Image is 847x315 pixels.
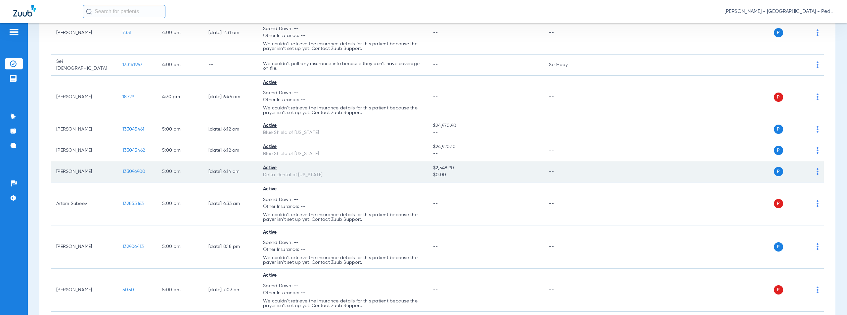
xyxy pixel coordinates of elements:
td: 4:30 PM [157,76,203,119]
span: Other Insurance: -- [263,246,423,253]
td: -- [544,161,588,182]
td: -- [544,225,588,269]
span: 133096900 [122,169,145,174]
span: $0.00 [433,172,538,178]
span: 132855163 [122,201,144,206]
div: Active [263,229,423,236]
td: [DATE] 6:12 AM [203,140,258,161]
span: P [774,199,783,208]
td: [PERSON_NAME] [51,12,117,55]
span: P [774,167,783,176]
td: -- [544,76,588,119]
span: Spend Down: -- [263,90,423,97]
span: P [774,93,783,102]
div: Active [263,122,423,129]
td: [PERSON_NAME] [51,140,117,161]
img: Search Icon [86,9,92,15]
td: [DATE] 8:18 PM [203,225,258,269]
td: -- [203,55,258,76]
span: Other Insurance: -- [263,32,423,39]
span: Spend Down: -- [263,25,423,32]
span: -- [433,95,438,99]
td: [PERSON_NAME] [51,225,117,269]
span: -- [433,30,438,35]
td: [DATE] 6:33 AM [203,182,258,226]
td: [DATE] 6:46 AM [203,76,258,119]
td: 4:00 PM [157,55,203,76]
span: Other Insurance: -- [263,290,423,296]
td: 5:00 PM [157,269,203,312]
td: 5:00 PM [157,225,203,269]
td: [PERSON_NAME] [51,119,117,140]
span: $24,920.10 [433,143,538,150]
span: 133045461 [122,127,144,132]
span: P [774,242,783,252]
td: Self-pay [544,55,588,76]
td: [PERSON_NAME] [51,161,117,182]
td: 5:00 PM [157,161,203,182]
div: Active [263,79,423,86]
span: -- [433,201,438,206]
span: P [774,125,783,134]
span: 132906413 [122,244,144,249]
p: We couldn’t retrieve the insurance details for this patient because the payer isn’t set up yet. C... [263,213,423,222]
img: group-dot-blue.svg [817,200,819,207]
img: hamburger-icon [9,28,19,36]
span: 18729 [122,95,134,99]
div: Active [263,186,423,193]
span: Other Insurance: -- [263,97,423,103]
span: Spend Down: -- [263,196,423,203]
div: Blue Shield of [US_STATE] [263,150,423,157]
input: Search for patients [83,5,165,18]
td: [DATE] 2:31 AM [203,12,258,55]
div: Active [263,143,423,150]
span: [PERSON_NAME] - [GEOGRAPHIC_DATA] - Pedo | The Super Dentists [725,8,834,15]
img: group-dot-blue.svg [817,61,819,68]
span: 133045462 [122,148,145,153]
span: Spend Down: -- [263,239,423,246]
td: Sei [DEMOGRAPHIC_DATA] [51,55,117,76]
td: 4:00 PM [157,12,203,55]
td: -- [544,119,588,140]
span: 5050 [122,288,134,292]
iframe: Chat Widget [814,283,847,315]
td: -- [544,269,588,312]
span: Other Insurance: -- [263,203,423,210]
span: 133141967 [122,62,142,67]
p: We couldn’t retrieve the insurance details for this patient because the payer isn’t set up yet. C... [263,42,423,51]
img: group-dot-blue.svg [817,168,819,175]
span: -- [433,288,438,292]
span: Spend Down: -- [263,283,423,290]
div: Delta Dental of [US_STATE] [263,172,423,178]
td: [DATE] 6:12 AM [203,119,258,140]
span: -- [433,244,438,249]
img: group-dot-blue.svg [817,126,819,133]
div: Blue Shield of [US_STATE] [263,129,423,136]
td: -- [544,140,588,161]
td: [PERSON_NAME] [51,76,117,119]
td: 5:00 PM [157,119,203,140]
div: Active [263,272,423,279]
td: 5:00 PM [157,182,203,226]
img: group-dot-blue.svg [817,29,819,36]
span: 7331 [122,30,131,35]
td: [DATE] 7:03 AM [203,269,258,312]
div: Active [263,165,423,172]
td: [PERSON_NAME] [51,269,117,312]
td: [DATE] 6:14 AM [203,161,258,182]
img: group-dot-blue.svg [817,243,819,250]
td: -- [544,12,588,55]
td: Artem Subeev [51,182,117,226]
td: -- [544,182,588,226]
p: We couldn’t pull any insurance info because they don’t have coverage on file. [263,61,423,71]
p: We couldn’t retrieve the insurance details for this patient because the payer isn’t set up yet. C... [263,106,423,115]
img: group-dot-blue.svg [817,94,819,100]
span: P [774,146,783,155]
span: $2,548.90 [433,165,538,172]
span: P [774,285,783,295]
img: group-dot-blue.svg [817,147,819,154]
span: -- [433,62,438,67]
p: We couldn’t retrieve the insurance details for this patient because the payer isn’t set up yet. C... [263,256,423,265]
span: $24,970.90 [433,122,538,129]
